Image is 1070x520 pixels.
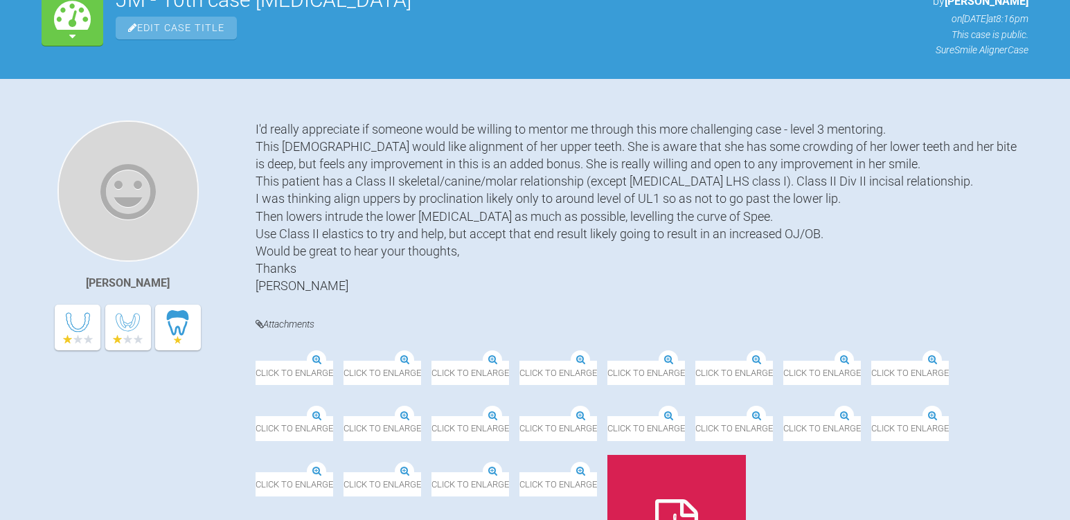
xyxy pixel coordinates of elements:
[871,416,949,440] span: Click to enlarge
[874,27,1028,42] p: This case is public.
[519,472,597,496] span: Click to enlarge
[256,472,333,496] span: Click to enlarge
[874,42,1028,57] p: SureSmile Aligner Case
[871,361,949,385] span: Click to enlarge
[256,316,1028,333] h4: Attachments
[431,361,509,385] span: Click to enlarge
[431,472,509,496] span: Click to enlarge
[783,361,861,385] span: Click to enlarge
[256,120,1028,295] div: I'd really appreciate if someone would be willing to mentor me through this more challenging case...
[256,361,333,385] span: Click to enlarge
[607,361,685,385] span: Click to enlarge
[874,11,1028,26] p: on [DATE] at 8:16pm
[344,416,421,440] span: Click to enlarge
[344,472,421,496] span: Click to enlarge
[57,120,199,262] img: Cathryn Sherlock
[344,361,421,385] span: Click to enlarge
[695,361,773,385] span: Click to enlarge
[783,416,861,440] span: Click to enlarge
[695,416,773,440] span: Click to enlarge
[86,274,170,292] div: [PERSON_NAME]
[116,17,237,39] span: Edit Case Title
[256,416,333,440] span: Click to enlarge
[519,416,597,440] span: Click to enlarge
[607,416,685,440] span: Click to enlarge
[431,416,509,440] span: Click to enlarge
[519,361,597,385] span: Click to enlarge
